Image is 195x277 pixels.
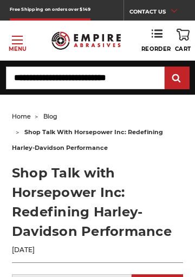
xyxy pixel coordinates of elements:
a: CONTACT US [129,5,185,21]
h1: Shop Talk with Horsepower Inc: Redefining Harley-Davidson Performance [12,163,183,241]
span: Toggle menu [12,39,23,41]
img: Empire Abrasives [51,27,121,54]
a: Cart [175,29,191,52]
p: [DATE] [12,245,183,255]
span: Cart [175,45,191,52]
span: shop talk with horsepower inc: redefining harley-davidson performance [12,128,163,151]
p: Menu [9,45,27,53]
a: home [12,113,31,120]
a: blog [43,113,57,120]
span: Reorder [141,45,171,52]
input: Submit [166,68,188,89]
a: Reorder [141,29,171,52]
